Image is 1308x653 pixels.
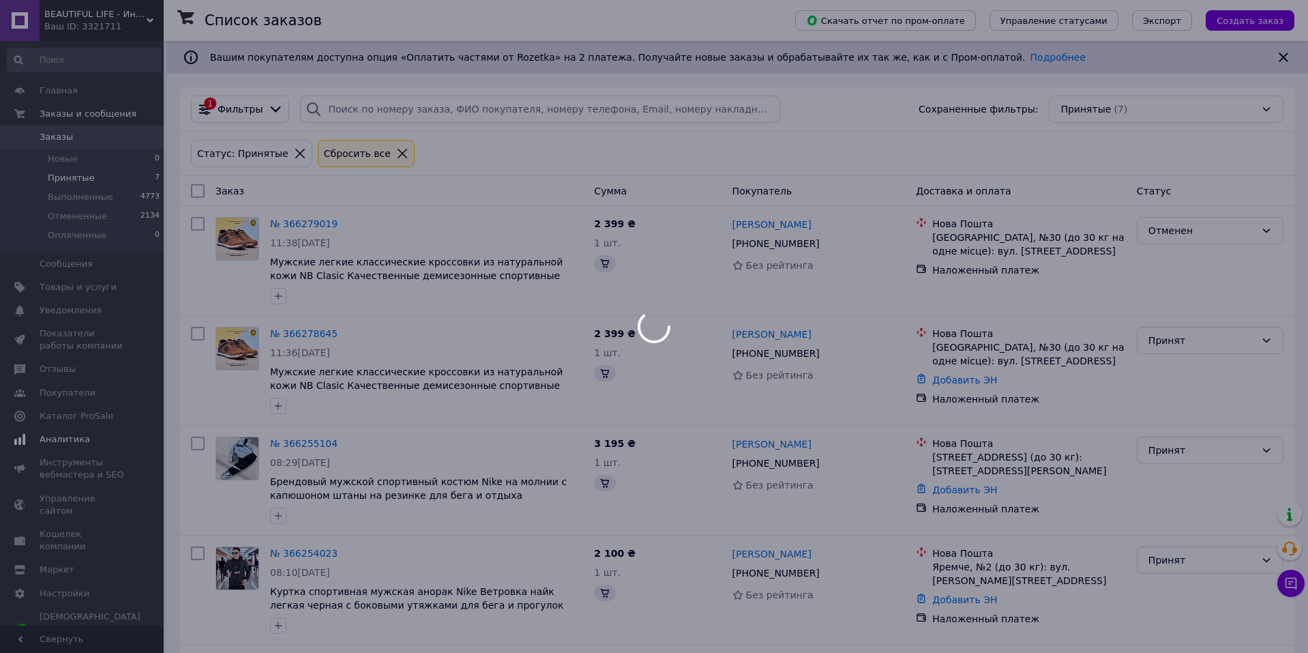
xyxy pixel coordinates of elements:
[216,328,258,370] img: Фото товару
[919,102,1038,116] span: Сохраненные фильтры:
[48,191,113,203] span: Выполненные
[40,528,126,553] span: Кошелек компании
[1114,104,1127,115] span: (7)
[155,153,160,165] span: 0
[932,450,1126,478] div: [STREET_ADDRESS] (до 30 кг): [STREET_ADDRESS][PERSON_NAME]
[216,437,258,480] img: Фото товару
[732,186,792,197] span: Покупатель
[1000,16,1108,26] span: Управление статусами
[48,153,78,165] span: Новые
[730,234,822,253] div: [PHONE_NUMBER]
[1217,16,1283,26] span: Создать заказ
[594,237,621,248] span: 1 шт.
[1192,14,1294,25] a: Создать заказ
[932,217,1126,231] div: Нова Пошта
[270,218,338,229] a: № 366279019
[746,260,814,271] span: Без рейтинга
[155,229,160,242] span: 0
[1060,102,1111,116] span: Принятые
[40,564,74,576] span: Маркет
[270,257,563,295] a: Мужские легкие классические кроссовки из натуральной кожи NB Clasic Качественные демисезонные спо...
[270,328,338,339] a: № 366278645
[40,108,136,120] span: Заказы и сообщения
[795,10,976,31] button: Скачать отчет по пром-оплате
[1148,553,1255,568] div: Принят
[215,547,259,590] a: Фото товару
[48,172,95,184] span: Принятые
[216,547,258,590] img: Фото товару
[990,10,1118,31] button: Управление статусами
[594,328,636,339] span: 2 399 ₴
[1132,10,1192,31] button: Экспорт
[932,231,1126,258] div: [GEOGRAPHIC_DATA], №30 (до 30 кг на одне місце): вул. [STREET_ADDRESS]
[932,484,997,495] a: Добавить ЭН
[270,548,338,559] a: № 366254023
[932,547,1126,560] div: Нова Пошта
[594,567,621,578] span: 1 шт.
[932,340,1126,368] div: [GEOGRAPHIC_DATA], №30 (до 30 кг на одне місце): вул. [STREET_ADDRESS]
[321,146,393,161] div: Сбросить все
[932,612,1126,626] div: Наложенный платеж
[732,218,812,231] a: [PERSON_NAME]
[270,438,338,449] a: № 366255104
[732,437,812,451] a: [PERSON_NAME]
[1030,52,1086,63] a: Подробнее
[594,548,636,559] span: 2 100 ₴
[40,304,102,317] span: Уведомления
[1148,223,1255,238] div: Отменен
[40,456,126,481] span: Инструменты вебмастера и SEO
[7,48,161,72] input: Поиск
[215,186,244,197] span: Заказ
[932,327,1126,340] div: Нова Пошта
[806,14,965,27] span: Скачать отчет по пром-оплате
[216,218,258,260] img: Фото товару
[210,52,1086,63] span: Вашим покупателям доступна опция «Оплатить частями от Rozetka» на 2 платежа. Получайте новые зака...
[40,611,140,648] span: [DEMOGRAPHIC_DATA] и счета
[48,210,107,222] span: Отмененные
[40,131,73,143] span: Заказы
[140,191,160,203] span: 4773
[270,366,563,405] a: Мужские легкие классические кроссовки из натуральной кожи NB Clasic Качественные демисезонные спо...
[932,375,997,386] a: Добавить ЭН
[270,567,330,578] span: 08:10[DATE]
[594,218,636,229] span: 2 399 ₴
[594,347,621,358] span: 1 шт.
[932,263,1126,277] div: Наложенный платеж
[155,172,160,184] span: 7
[194,146,291,161] div: Статус: Принятые
[594,457,621,468] span: 1 шт.
[44,20,164,33] div: Ваш ID: 3321711
[270,457,330,468] span: 08:29[DATE]
[746,480,814,491] span: Без рейтинга
[140,210,160,222] span: 2134
[40,410,113,422] span: Каталог ProSale
[40,587,89,600] span: Настройки
[270,347,330,358] span: 11:36[DATE]
[1137,186,1172,197] span: Статус
[44,8,147,20] span: BEAUTIFUL LIFE - Интернет магазин
[270,586,564,611] a: Куртка спортивная мужская анорак Nike Ветровка найк легкая черная с боковыми утяжками для бега и ...
[40,493,126,517] span: Управление сайтом
[932,502,1126,516] div: Наложенный платеж
[48,229,106,242] span: Оплаченные
[270,476,567,501] a: Брендовый мужской спортивный костюм Nike на молнии с капюшоном штаны на резинке для бега и отдыха
[40,387,95,399] span: Покупатели
[746,590,814,600] span: Без рейтинга
[932,437,1126,450] div: Нова Пошта
[916,186,1011,197] span: Доставка и оплата
[730,454,822,473] div: [PHONE_NUMBER]
[1206,10,1294,31] button: Создать заказ
[732,328,812,341] a: [PERSON_NAME]
[730,564,822,583] div: [PHONE_NUMBER]
[40,281,117,293] span: Товары и услуги
[932,560,1126,587] div: Яремче, №2 (до 30 кг): вул. [PERSON_NAME][STREET_ADDRESS]
[1277,570,1305,597] button: Чат с покупателем
[746,370,814,381] span: Без рейтинга
[40,85,78,97] span: Главная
